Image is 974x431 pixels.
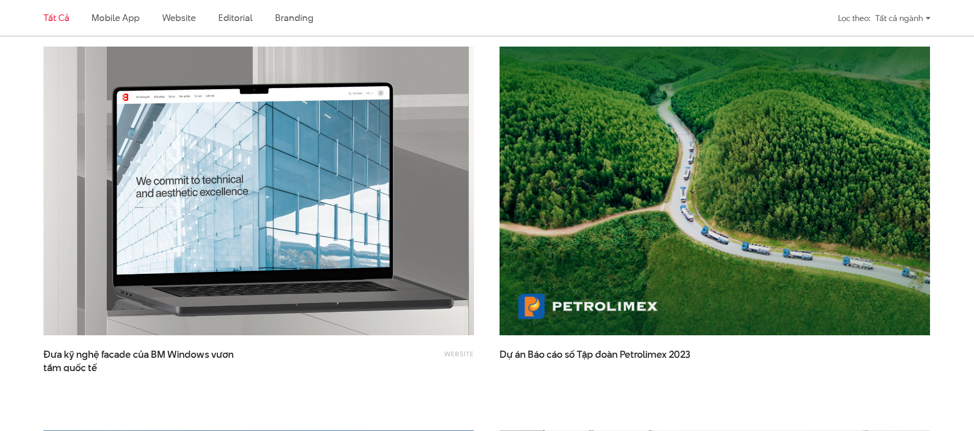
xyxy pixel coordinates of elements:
[669,348,690,361] span: 2023
[564,348,575,361] span: số
[528,348,545,361] span: Báo
[838,9,870,27] div: Lọc theo:
[577,348,593,361] span: Tập
[43,348,248,372] span: Đưa kỹ nghệ facade của BM Windows vươn
[515,348,526,361] span: án
[43,11,69,24] a: Tất cả
[500,348,513,361] span: Dự
[92,11,139,24] a: Mobile app
[595,348,618,361] span: đoàn
[275,11,313,24] a: Branding
[162,11,196,24] a: Website
[444,349,474,358] a: Website
[500,348,704,372] a: Dự án Báo cáo số Tập đoàn Petrolimex 2023
[43,348,248,372] a: Đưa kỹ nghệ facade của BM Windows vươntầm quốc tế
[620,348,667,361] span: Petrolimex
[218,11,253,24] a: Editorial
[43,361,97,375] span: tầm quốc tế
[875,9,931,27] div: Tất cả ngành
[547,348,562,361] span: cáo
[500,47,930,335] img: Digital report PLX
[22,32,495,350] img: BMWindows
